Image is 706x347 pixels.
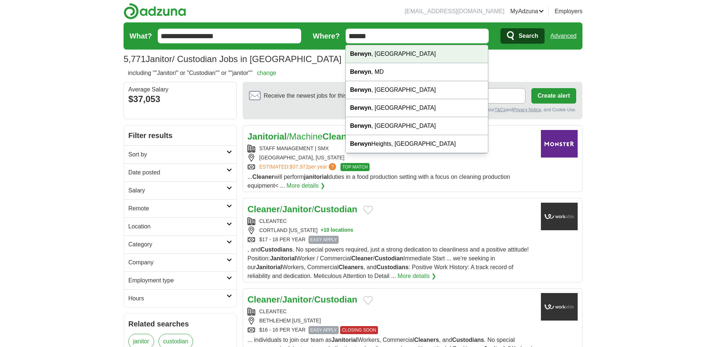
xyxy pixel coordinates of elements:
[397,272,436,281] a: More details ❯
[414,337,439,343] strong: Cleaners
[340,163,370,171] span: TOP MATCH
[321,227,353,234] button: +10 locations
[314,204,357,214] strong: Custodian
[309,236,339,244] span: EASY APPLY
[124,289,236,307] a: Hours
[314,294,357,304] strong: Custodian
[541,130,578,158] img: Company logo
[124,126,236,145] h2: Filter results
[247,204,357,214] a: Cleaner/Janitor/Custodian
[346,45,488,63] div: , [GEOGRAPHIC_DATA]
[531,88,576,104] button: Create alert
[128,276,227,285] h2: Employment type
[128,186,227,195] h2: Salary
[128,87,232,93] div: Average Salary
[500,28,544,44] button: Search
[555,7,582,16] a: Employers
[270,255,296,261] strong: Janitorial
[346,81,488,99] div: , [GEOGRAPHIC_DATA]
[124,3,186,19] img: Adzuna logo
[249,106,576,113] div: By creating an alert, you agree to our and , and Cookie Use.
[247,294,280,304] strong: Cleaner
[247,217,535,225] div: CLEANTEC
[247,227,535,234] div: CORTLAND [US_STATE]
[259,163,338,171] a: ESTIMATED:$37,972per year?
[128,204,227,213] h2: Remote
[247,154,535,162] div: [GEOGRAPHIC_DATA], [US_STATE]
[247,236,535,244] div: $17 - 18 PER YEAR
[247,308,535,315] div: CLEANTEC
[124,145,236,163] a: Sort by
[128,294,227,303] h2: Hours
[128,318,232,329] h2: Related searches
[247,204,280,214] strong: Cleaner
[346,99,488,117] div: , [GEOGRAPHIC_DATA]
[264,91,389,100] span: Receive the newest jobs for this search :
[346,117,488,135] div: , [GEOGRAPHIC_DATA]
[350,51,371,57] strong: Berwyn
[256,264,282,270] strong: Janitorial
[304,174,329,180] strong: janitorial
[550,29,577,43] a: Advanced
[247,326,535,334] div: $16 - 16 PER YEAR
[128,258,227,267] h2: Company
[350,69,371,75] strong: Berwyn
[375,255,403,261] strong: Custodian
[541,293,578,321] img: Company logo
[452,337,484,343] strong: Custodians
[247,174,510,189] span: ... will perform duties in a food production setting with a focus on cleaning production equipmen...
[350,141,371,147] strong: Berwyn
[124,253,236,271] a: Company
[128,240,227,249] h2: Category
[124,163,236,181] a: Date posted
[247,317,535,325] div: BETHLEHEM [US_STATE]
[252,174,274,180] strong: Cleaner
[346,63,488,81] div: , MD
[128,222,227,231] h2: Location
[339,264,364,270] strong: Cleaners
[286,181,325,190] a: More details ❯
[363,296,373,305] button: Add to favorite jobs
[247,294,357,304] a: Cleaner/Janitor/Custodian
[124,217,236,235] a: Location
[257,70,277,76] a: change
[350,105,371,111] strong: Berwyn
[261,246,293,253] strong: Custodians
[128,69,276,77] h2: including ""Janitor/" or "Custodian"" or ""janitor""
[510,7,544,16] a: MyAdzuna
[513,107,541,112] a: Privacy Notice
[313,30,340,41] label: Where?
[128,168,227,177] h2: Date posted
[321,227,324,234] span: +
[329,163,336,170] span: ?
[128,150,227,159] h2: Sort by
[541,203,578,230] img: Company logo
[322,131,355,141] strong: Cleaner
[282,294,312,304] strong: Janitor
[124,199,236,217] a: Remote
[346,135,488,153] div: Heights, [GEOGRAPHIC_DATA]
[247,246,529,279] span: , and . No special powers required, just a strong dedication to cleanliness and a positive attitu...
[340,326,378,334] span: CLOSING SOON
[290,164,309,170] span: $37,972
[124,181,236,199] a: Salary
[124,54,342,64] h1: Janitor/ Custodian Jobs in [GEOGRAPHIC_DATA]
[124,271,236,289] a: Employment type
[124,235,236,253] a: Category
[128,93,232,106] div: $37,053
[377,264,409,270] strong: Custodians
[350,123,371,129] strong: Berwyn
[405,7,504,16] li: [EMAIL_ADDRESS][DOMAIN_NAME]
[247,131,355,141] a: Janitorial/MachineCleaner
[351,255,373,261] strong: Cleaner
[247,145,535,152] div: STAFF MANAGEMENT | SMX
[129,30,152,41] label: What?
[518,29,538,43] span: Search
[309,326,339,334] span: EASY APPLY
[247,131,287,141] strong: Janitorial
[350,87,371,93] strong: Berwyn
[332,337,358,343] strong: Janitorial
[495,107,506,112] a: T&Cs
[282,204,312,214] strong: Janitor
[363,206,373,214] button: Add to favorite jobs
